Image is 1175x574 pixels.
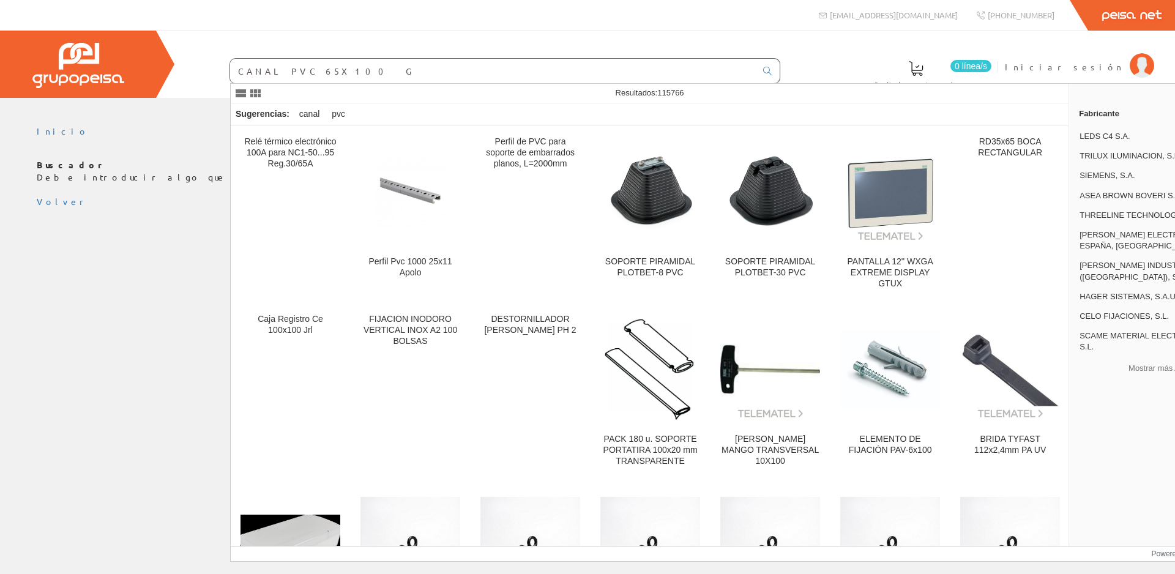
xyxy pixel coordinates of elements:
[231,304,350,481] a: Caja Registro Ce 100x100 Jrl
[720,256,820,278] div: SOPORTE PIRAMIDAL PLOTBET-30 PVC
[32,43,124,88] img: Grupo Peisa
[294,103,324,125] div: canal
[480,314,580,336] div: DESTORNILLADOR [PERSON_NAME] PH 2
[37,125,89,136] a: Inicio
[471,127,590,304] a: Perfil de PVC para soporte de embarrados planos, L=2000mm
[600,149,700,234] img: SOPORTE PIRAMIDAL PLOTBET-8 PVC
[950,127,1070,304] a: RD35x65 BOCA RECTANGULAR
[711,304,830,481] a: LLAVE ALLEN MANGO TRANSVERSAL 10X100 [PERSON_NAME] MANGO TRANSVERSAL 10X100
[875,78,958,91] span: Pedido actual
[840,141,940,241] img: PANTALLA 12'' WXGA EXTREME DISPLAY GTUX
[231,106,292,123] div: Sugerencias:
[37,208,1138,218] div: © Grupo Peisa
[241,136,340,170] div: Relé térmico electrónico 100A para NC1-50...95 Reg.30/65A
[960,319,1060,419] img: BRIDA TYFAST 112x2,4mm PA UV
[960,136,1060,158] div: RD35x65 BOCA RECTANGULAR
[360,155,460,227] img: Perfil Pvc 1000 25x11 Apolo
[591,304,710,481] a: PACK 180 u. SOPORTE PORTATIRA 100x20 mm TRANSPARENTE PACK 180 u. SOPORTE PORTATIRA 100x20 mm TRAN...
[960,434,1060,456] div: BRIDA TYFAST 112x2,4mm PA UV
[471,304,590,481] a: DESTORNILLADOR [PERSON_NAME] PH 2
[327,103,350,125] div: pvc
[840,256,940,289] div: PANTALLA 12'' WXGA EXTREME DISPLAY GTUX
[480,136,580,170] div: Perfil de PVC para soporte de embarrados planos, L=2000mm
[360,314,460,347] div: FIJACION INODORO VERTICAL INOX A2 100 BOLSAS
[950,60,991,72] span: 0 línea/s
[711,127,830,304] a: SOPORTE PIRAMIDAL PLOTBET-30 PVC SOPORTE PIRAMIDAL PLOTBET-30 PVC
[950,304,1070,481] a: BRIDA TYFAST 112x2,4mm PA UV BRIDA TYFAST 112x2,4mm PA UV
[37,196,88,207] a: Volver
[600,319,700,420] img: PACK 180 u. SOPORTE PORTATIRA 100x20 mm TRANSPARENTE
[720,434,820,467] div: [PERSON_NAME] MANGO TRANSVERSAL 10X100
[657,88,684,97] span: 115766
[37,159,1138,184] p: Debe introducir algo que buscar-->
[351,127,470,304] a: Perfil Pvc 1000 25x11 Apolo Perfil Pvc 1000 25x11 Apolo
[37,159,107,170] b: Buscador
[830,127,950,304] a: PANTALLA 12'' WXGA EXTREME DISPLAY GTUX PANTALLA 12'' WXGA EXTREME DISPLAY GTUX
[230,59,756,83] input: Buscar ...
[988,10,1054,20] span: [PHONE_NUMBER]
[830,10,958,20] span: [EMAIL_ADDRESS][DOMAIN_NAME]
[600,256,700,278] div: SOPORTE PIRAMIDAL PLOTBET-8 PVC
[616,88,684,97] span: Resultados:
[840,434,940,456] div: ELEMENTO DE FIJACIÓN PAV-6x100
[360,256,460,278] div: Perfil Pvc 1000 25x11 Apolo
[600,434,700,467] div: PACK 180 u. SOPORTE PORTATIRA 100x20 mm TRANSPARENTE
[1005,51,1154,62] a: Iniciar sesión
[840,330,940,409] img: ELEMENTO DE FIJACIÓN PAV-6x100
[720,319,820,419] img: LLAVE ALLEN MANGO TRANSVERSAL 10X100
[591,127,710,304] a: SOPORTE PIRAMIDAL PLOTBET-8 PVC SOPORTE PIRAMIDAL PLOTBET-8 PVC
[720,151,820,232] img: SOPORTE PIRAMIDAL PLOTBET-30 PVC
[241,314,340,336] div: Caja Registro Ce 100x100 Jrl
[231,127,350,304] a: Relé térmico electrónico 100A para NC1-50...95 Reg.30/65A
[351,304,470,481] a: FIJACION INODORO VERTICAL INOX A2 100 BOLSAS
[1005,61,1124,73] span: Iniciar sesión
[830,304,950,481] a: ELEMENTO DE FIJACIÓN PAV-6x100 ELEMENTO DE FIJACIÓN PAV-6x100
